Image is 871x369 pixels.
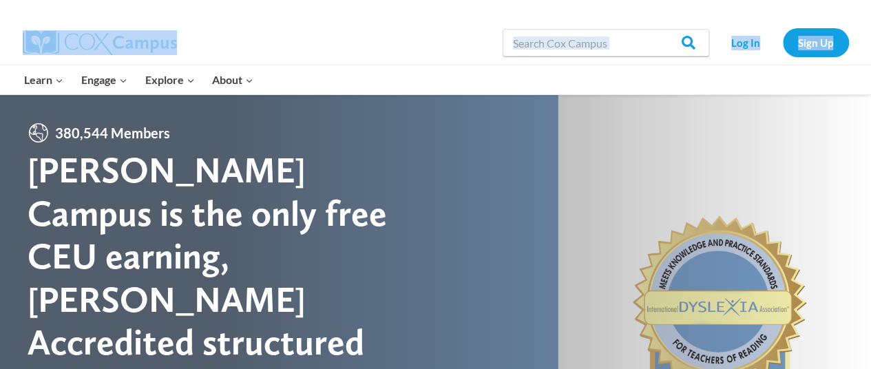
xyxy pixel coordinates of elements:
nav: Secondary Navigation [716,28,849,56]
button: Child menu of Engage [72,65,136,94]
span: 380,544 Members [50,122,176,144]
button: Child menu of Explore [136,65,204,94]
input: Search Cox Campus [503,29,709,56]
button: Child menu of Learn [16,65,73,94]
a: Log In [716,28,776,56]
img: Cox Campus [23,30,177,55]
button: Child menu of About [203,65,262,94]
nav: Primary Navigation [16,65,262,94]
a: Sign Up [783,28,849,56]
